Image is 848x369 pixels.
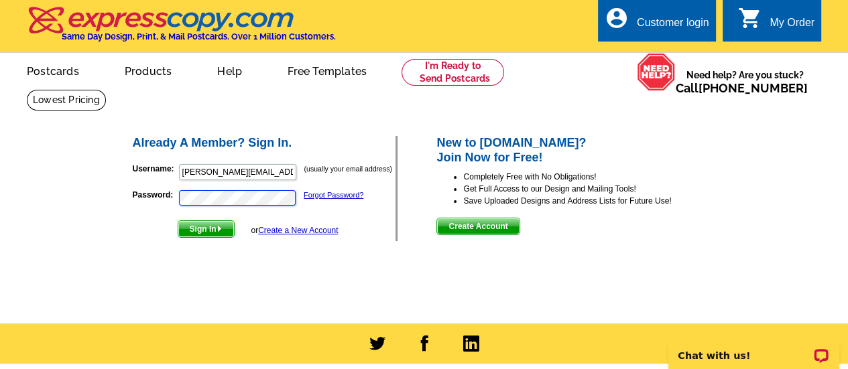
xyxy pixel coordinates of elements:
[463,171,717,183] li: Completely Free with No Obligations!
[62,31,336,42] h4: Same Day Design, Print, & Mail Postcards. Over 1 Million Customers.
[133,189,178,201] label: Password:
[605,6,629,30] i: account_circle
[676,81,808,95] span: Call
[304,191,363,199] a: Forgot Password?
[637,17,709,35] div: Customer login
[178,221,234,237] span: Sign In
[133,163,178,175] label: Username:
[436,218,520,235] button: Create Account
[770,17,814,35] div: My Order
[217,226,223,232] img: button-next-arrow-white.png
[133,136,396,151] h2: Already A Member? Sign In.
[27,16,336,42] a: Same Day Design, Print, & Mail Postcards. Over 1 Million Customers.
[605,15,709,31] a: account_circle Customer login
[178,220,235,238] button: Sign In
[304,165,392,173] small: (usually your email address)
[251,224,338,236] div: or
[676,68,814,95] span: Need help? Are you stuck?
[699,81,808,95] a: [PHONE_NUMBER]
[258,226,338,235] a: Create a New Account
[660,327,848,369] iframe: LiveChat chat widget
[463,183,717,195] li: Get Full Access to our Design and Mailing Tools!
[637,53,676,91] img: help
[737,6,762,30] i: shopping_cart
[436,136,717,165] h2: New to [DOMAIN_NAME]? Join Now for Free!
[437,218,519,234] span: Create Account
[737,15,814,31] a: shopping_cart My Order
[196,54,263,86] a: Help
[5,54,101,86] a: Postcards
[463,195,717,207] li: Save Uploaded Designs and Address Lists for Future Use!
[103,54,194,86] a: Products
[266,54,388,86] a: Free Templates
